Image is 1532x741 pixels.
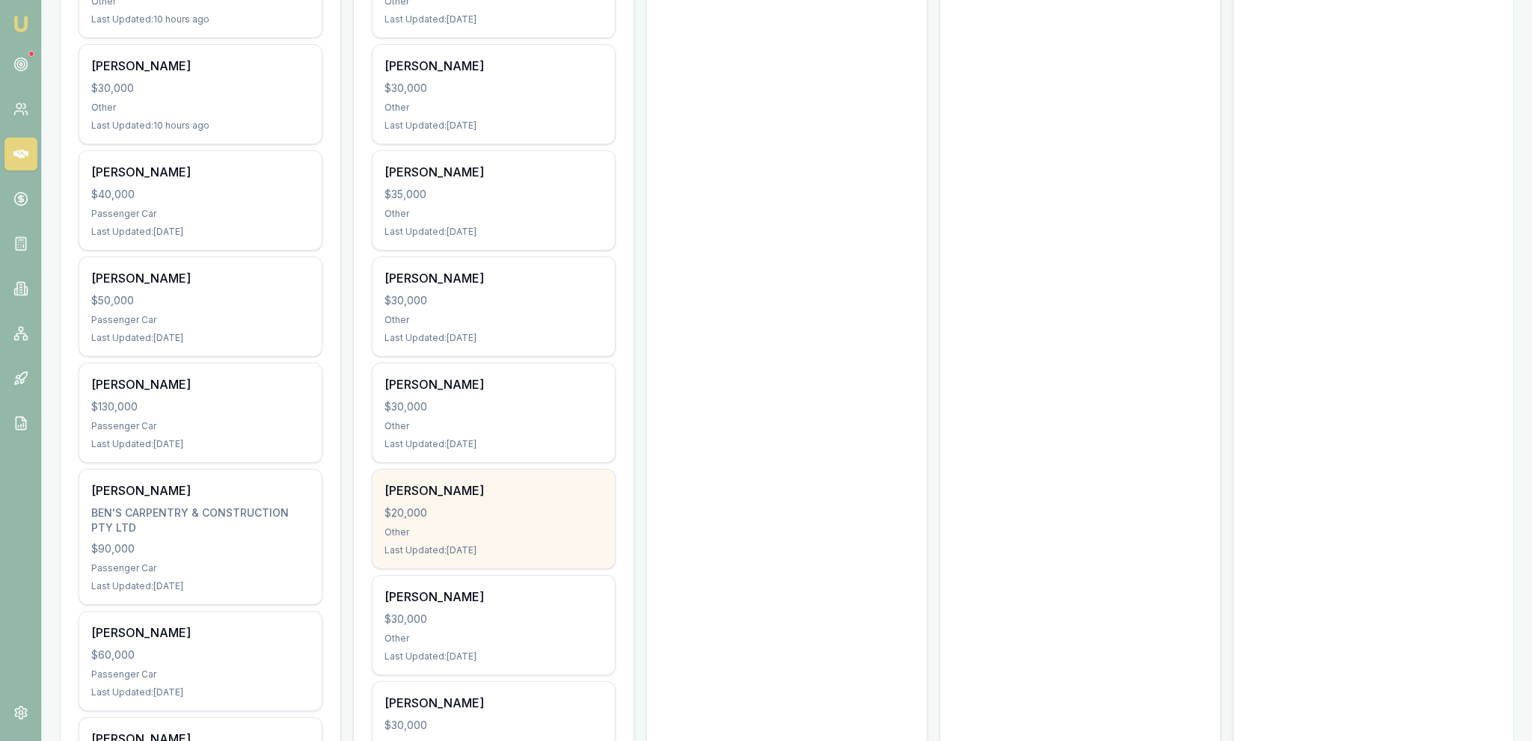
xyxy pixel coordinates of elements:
[91,332,310,344] div: Last Updated: [DATE]
[384,375,603,393] div: [PERSON_NAME]
[384,651,603,662] div: Last Updated: [DATE]
[384,633,603,645] div: Other
[384,163,603,181] div: [PERSON_NAME]
[91,208,310,220] div: Passenger Car
[91,226,310,238] div: Last Updated: [DATE]
[384,81,603,96] div: $30,000
[91,399,310,414] div: $130,000
[91,624,310,642] div: [PERSON_NAME]
[12,15,30,33] img: emu-icon-u.png
[91,686,310,698] div: Last Updated: [DATE]
[384,102,603,114] div: Other
[91,482,310,499] div: [PERSON_NAME]
[91,13,310,25] div: Last Updated: 10 hours ago
[384,187,603,202] div: $35,000
[384,314,603,326] div: Other
[384,612,603,627] div: $30,000
[91,163,310,181] div: [PERSON_NAME]
[91,187,310,202] div: $40,000
[384,293,603,308] div: $30,000
[91,505,310,535] div: BEN'S CARPENTRY & CONSTRUCTION PTY LTD
[384,544,603,556] div: Last Updated: [DATE]
[384,718,603,733] div: $30,000
[384,269,603,287] div: [PERSON_NAME]
[384,332,603,344] div: Last Updated: [DATE]
[91,314,310,326] div: Passenger Car
[91,438,310,450] div: Last Updated: [DATE]
[91,102,310,114] div: Other
[384,208,603,220] div: Other
[384,226,603,238] div: Last Updated: [DATE]
[91,420,310,432] div: Passenger Car
[384,482,603,499] div: [PERSON_NAME]
[91,668,310,680] div: Passenger Car
[384,120,603,132] div: Last Updated: [DATE]
[91,562,310,574] div: Passenger Car
[91,580,310,592] div: Last Updated: [DATE]
[91,648,310,662] div: $60,000
[384,420,603,432] div: Other
[384,526,603,538] div: Other
[91,375,310,393] div: [PERSON_NAME]
[384,505,603,520] div: $20,000
[91,120,310,132] div: Last Updated: 10 hours ago
[91,269,310,287] div: [PERSON_NAME]
[91,57,310,75] div: [PERSON_NAME]
[91,293,310,308] div: $50,000
[384,588,603,606] div: [PERSON_NAME]
[384,438,603,450] div: Last Updated: [DATE]
[91,81,310,96] div: $30,000
[384,399,603,414] div: $30,000
[384,57,603,75] div: [PERSON_NAME]
[91,541,310,556] div: $90,000
[384,13,603,25] div: Last Updated: [DATE]
[384,694,603,712] div: [PERSON_NAME]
